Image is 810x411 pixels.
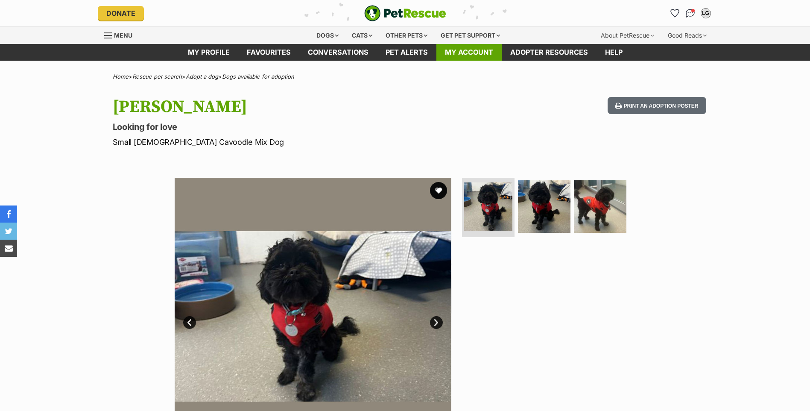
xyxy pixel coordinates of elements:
[98,6,144,21] a: Donate
[436,44,502,61] a: My account
[380,27,433,44] div: Other pets
[595,27,660,44] div: About PetRescue
[699,6,713,20] button: My account
[104,27,138,42] a: Menu
[179,44,238,61] a: My profile
[435,27,506,44] div: Get pet support
[310,27,345,44] div: Dogs
[668,6,682,20] a: Favourites
[662,27,713,44] div: Good Reads
[364,5,446,21] img: logo-e224e6f780fb5917bec1dbf3a21bbac754714ae5b6737aabdf751b685950b380.svg
[113,136,474,148] p: Small [DEMOGRAPHIC_DATA] Cavoodle Mix Dog
[113,121,474,133] p: Looking for love
[464,182,512,231] img: Photo of Lil Marco
[430,182,447,199] button: favourite
[377,44,436,61] a: Pet alerts
[113,97,474,117] h1: [PERSON_NAME]
[238,44,299,61] a: Favourites
[91,73,719,80] div: > > >
[299,44,377,61] a: conversations
[114,32,132,39] span: Menu
[186,73,218,80] a: Adopt a dog
[518,180,570,233] img: Photo of Lil Marco
[222,73,294,80] a: Dogs available for adoption
[132,73,182,80] a: Rescue pet search
[668,6,713,20] ul: Account quick links
[113,73,129,80] a: Home
[686,9,695,18] img: chat-41dd97257d64d25036548639549fe6c8038ab92f7586957e7f3b1b290dea8141.svg
[346,27,378,44] div: Cats
[183,316,196,329] a: Prev
[502,44,597,61] a: Adopter resources
[684,6,697,20] a: Conversations
[364,5,446,21] a: PetRescue
[597,44,631,61] a: Help
[702,9,710,18] div: LG
[574,180,626,233] img: Photo of Lil Marco
[430,316,443,329] a: Next
[608,97,706,114] button: Print an adoption poster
